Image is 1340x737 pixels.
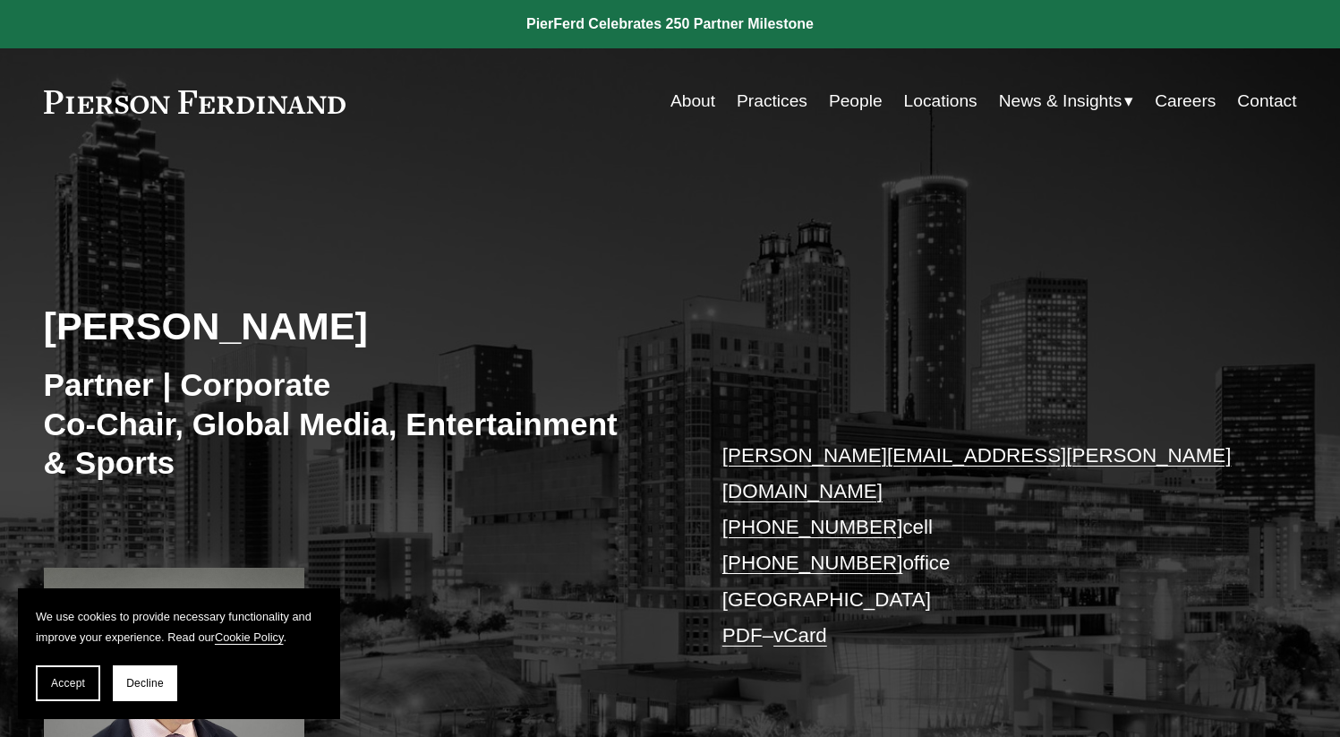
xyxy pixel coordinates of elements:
span: Decline [126,677,164,690]
a: folder dropdown [999,84,1134,118]
a: vCard [773,624,827,647]
a: [PERSON_NAME][EMAIL_ADDRESS][PERSON_NAME][DOMAIN_NAME] [722,444,1232,502]
p: We use cookies to provide necessary functionality and improve your experience. Read our . [36,606,322,647]
section: Cookie banner [18,588,340,719]
a: People [829,84,883,118]
span: News & Insights [999,86,1122,117]
button: Accept [36,665,100,701]
button: Decline [113,665,177,701]
p: cell office [GEOGRAPHIC_DATA] – [722,438,1244,655]
a: Careers [1155,84,1216,118]
a: [PHONE_NUMBER] [722,516,903,538]
a: Contact [1237,84,1296,118]
h2: [PERSON_NAME] [44,303,670,349]
a: [PHONE_NUMBER] [722,552,903,574]
a: About [670,84,715,118]
a: Practices [737,84,807,118]
a: Locations [904,84,977,118]
h3: Partner | Corporate Co-Chair, Global Media, Entertainment & Sports [44,365,619,483]
span: Accept [51,677,85,690]
a: Cookie Policy [215,630,284,644]
a: PDF [722,624,763,647]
